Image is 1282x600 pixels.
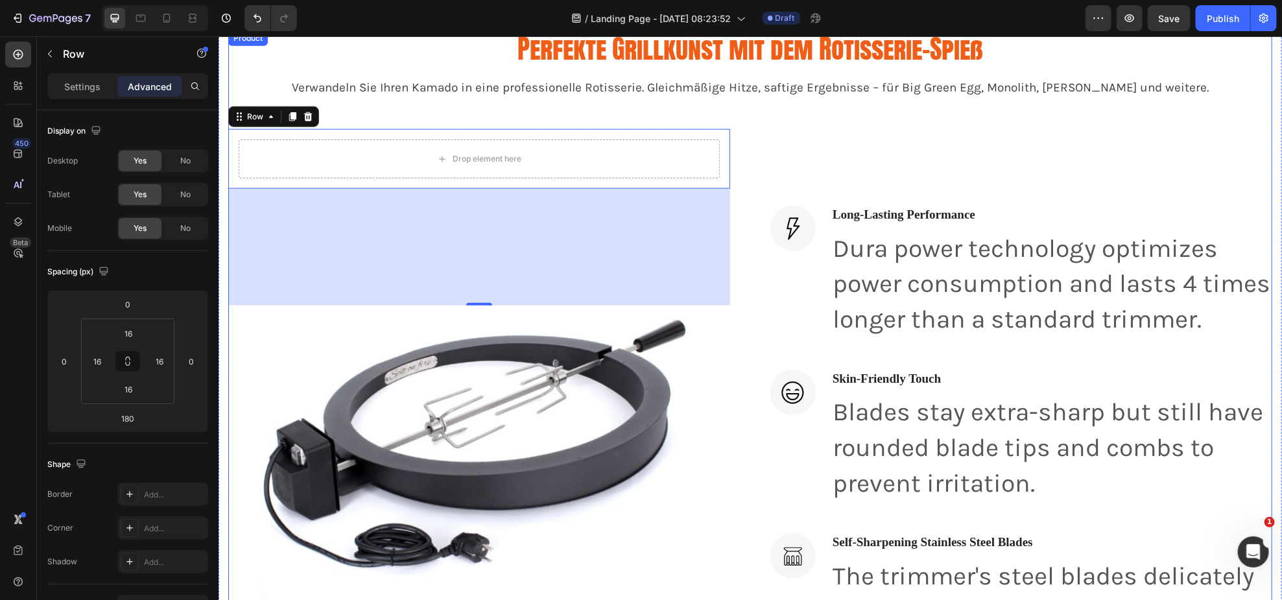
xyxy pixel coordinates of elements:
[144,557,205,568] div: Add...
[180,222,191,234] span: No
[144,523,205,534] div: Add...
[115,294,141,314] input: 0
[182,352,201,371] input: 0
[47,488,73,500] div: Border
[53,75,63,86] img: tab_domain_overview_orange.svg
[115,324,141,343] input: l
[47,189,70,200] div: Tablet
[47,155,78,167] div: Desktop
[614,335,1052,351] p: Skin-Friendly Touch
[144,489,205,501] div: Add...
[134,155,147,167] span: Yes
[47,522,73,534] div: Corner
[64,80,101,93] p: Settings
[47,456,89,474] div: Shape
[26,75,47,86] div: Row
[141,77,224,85] div: Keywords nach Traffic
[1264,517,1275,527] span: 1
[180,189,191,200] span: No
[85,10,91,26] p: 7
[1207,12,1239,25] div: Publish
[134,222,147,234] span: Yes
[614,195,1052,301] p: Dura power technology optimizes power consumption and lasts 4 times longer than a standard trimmer.
[1159,13,1180,24] span: Save
[1148,5,1191,31] button: Save
[47,263,112,281] div: Spacing (px)
[180,155,191,167] span: No
[614,358,1052,464] p: Blades stay extra-sharp but still have rounded blade tips and combs to prevent irritation.
[150,352,169,371] input: l
[234,117,303,128] div: Drop element here
[47,556,77,568] div: Shadow
[5,5,97,31] button: 7
[21,21,31,31] img: logo_orange.svg
[88,352,107,371] input: l
[219,36,1282,600] iframe: Design area
[776,12,795,24] span: Draft
[34,34,143,44] div: Domain: [DOMAIN_NAME]
[614,498,1052,514] p: Self-Sharpening Stainless Steel Blades
[1238,536,1269,568] iframe: Intercom live chat
[134,189,147,200] span: Yes
[12,138,31,149] div: 450
[11,42,1052,61] p: Verwandeln Sie Ihren Kamado in eine professionelle Rotisserie. Gleichmäßige Hitze, saftige Ergebn...
[126,75,137,86] img: tab_keywords_by_traffic_grey.svg
[591,12,731,25] span: Landing Page - [DATE] 08:23:52
[47,222,72,234] div: Mobile
[614,171,1052,187] p: Long-Lasting Performance
[128,80,172,93] p: Advanced
[586,12,589,25] span: /
[21,34,31,44] img: website_grey.svg
[47,123,104,140] div: Display on
[115,379,141,399] input: l
[36,21,64,31] div: v 4.0.25
[54,352,74,371] input: 0
[63,46,173,62] p: Row
[67,77,95,85] div: Domain
[115,409,141,428] input: 180
[244,5,297,31] div: Undo/Redo
[1196,5,1250,31] button: Publish
[10,237,31,248] div: Beta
